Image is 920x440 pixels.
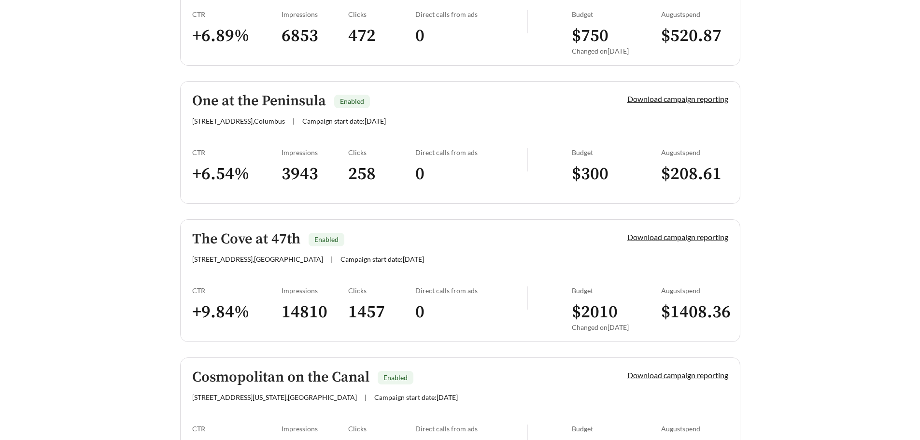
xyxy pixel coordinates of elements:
[282,301,349,323] h3: 14810
[661,286,728,295] div: August spend
[282,148,349,156] div: Impressions
[365,393,367,401] span: |
[572,163,661,185] h3: $ 300
[415,25,527,47] h3: 0
[415,425,527,433] div: Direct calls from ads
[348,10,415,18] div: Clicks
[415,10,527,18] div: Direct calls from ads
[192,393,357,401] span: [STREET_ADDRESS][US_STATE] , [GEOGRAPHIC_DATA]
[282,425,349,433] div: Impressions
[374,393,458,401] span: Campaign start date: [DATE]
[527,148,528,171] img: line
[527,10,528,33] img: line
[192,117,285,125] span: [STREET_ADDRESS] , Columbus
[293,117,295,125] span: |
[302,117,386,125] span: Campaign start date: [DATE]
[192,369,369,385] h5: Cosmopolitan on the Canal
[282,25,349,47] h3: 6853
[348,425,415,433] div: Clicks
[282,10,349,18] div: Impressions
[661,25,728,47] h3: $ 520.87
[180,81,740,204] a: One at the PeninsulaEnabled[STREET_ADDRESS],Columbus|Campaign start date:[DATE]Download campaign ...
[192,231,300,247] h5: The Cove at 47th
[192,10,282,18] div: CTR
[415,163,527,185] h3: 0
[572,25,661,47] h3: $ 750
[572,425,661,433] div: Budget
[661,10,728,18] div: August spend
[192,163,282,185] h3: + 6.54 %
[192,25,282,47] h3: + 6.89 %
[661,301,728,323] h3: $ 1408.36
[192,286,282,295] div: CTR
[348,163,415,185] h3: 258
[572,47,661,55] div: Changed on [DATE]
[415,286,527,295] div: Direct calls from ads
[627,232,728,241] a: Download campaign reporting
[192,255,323,263] span: [STREET_ADDRESS] , [GEOGRAPHIC_DATA]
[348,25,415,47] h3: 472
[527,286,528,310] img: line
[340,255,424,263] span: Campaign start date: [DATE]
[282,286,349,295] div: Impressions
[627,370,728,380] a: Download campaign reporting
[661,148,728,156] div: August spend
[572,286,661,295] div: Budget
[192,425,282,433] div: CTR
[415,301,527,323] h3: 0
[348,286,415,295] div: Clicks
[572,323,661,331] div: Changed on [DATE]
[192,93,326,109] h5: One at the Peninsula
[572,301,661,323] h3: $ 2010
[348,301,415,323] h3: 1457
[627,94,728,103] a: Download campaign reporting
[192,301,282,323] h3: + 9.84 %
[572,10,661,18] div: Budget
[661,425,728,433] div: August spend
[661,163,728,185] h3: $ 208.61
[383,373,408,382] span: Enabled
[340,97,364,105] span: Enabled
[180,219,740,342] a: The Cove at 47thEnabled[STREET_ADDRESS],[GEOGRAPHIC_DATA]|Campaign start date:[DATE]Download camp...
[314,235,339,243] span: Enabled
[572,148,661,156] div: Budget
[192,148,282,156] div: CTR
[348,148,415,156] div: Clicks
[331,255,333,263] span: |
[415,148,527,156] div: Direct calls from ads
[282,163,349,185] h3: 3943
